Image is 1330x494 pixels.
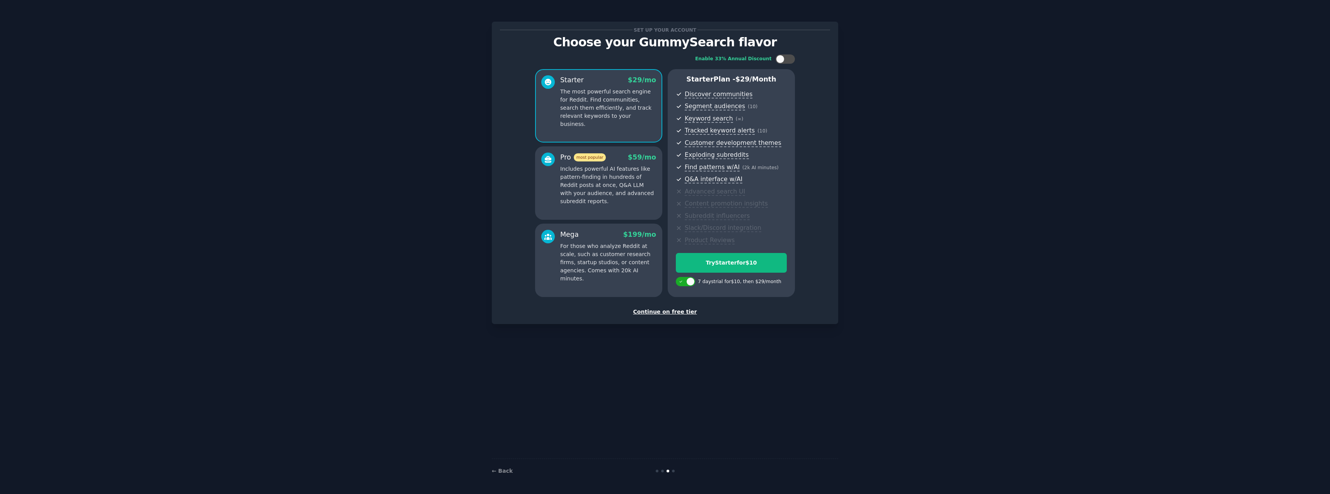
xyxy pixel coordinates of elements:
[685,236,735,244] span: Product Reviews
[685,151,749,159] span: Exploding subreddits
[736,116,743,122] span: ( ∞ )
[492,468,513,474] a: ← Back
[748,104,757,109] span: ( 10 )
[742,165,779,170] span: ( 2k AI minutes )
[560,75,584,85] div: Starter
[698,278,781,285] div: 7 days trial for $10 , then $ 29 /month
[560,153,606,162] div: Pro
[685,115,733,123] span: Keyword search
[500,308,830,316] div: Continue on free tier
[685,163,740,171] span: Find patterns w/AI
[574,153,606,161] span: most popular
[685,224,761,232] span: Slack/Discord integration
[685,102,745,110] span: Segment audiences
[560,230,579,239] div: Mega
[757,128,767,134] span: ( 10 )
[676,253,787,273] button: TryStarterfor$10
[676,259,786,267] div: Try Starter for $10
[633,26,698,34] span: Set up your account
[560,88,656,128] p: The most powerful search engine for Reddit. Find communities, search them efficiently, and track ...
[685,200,768,208] span: Content promotion insights
[628,153,656,161] span: $ 59 /mo
[695,56,772,63] div: Enable 33% Annual Discount
[676,75,787,84] p: Starter Plan -
[623,231,656,238] span: $ 199 /mo
[685,175,742,183] span: Q&A interface w/AI
[560,165,656,205] p: Includes powerful AI features like pattern-finding in hundreds of Reddit posts at once, Q&A LLM w...
[735,75,776,83] span: $ 29 /month
[500,36,830,49] p: Choose your GummySearch flavor
[628,76,656,84] span: $ 29 /mo
[685,188,745,196] span: Advanced search UI
[685,212,750,220] span: Subreddit influencers
[560,242,656,283] p: For those who analyze Reddit at scale, such as customer research firms, startup studios, or conte...
[685,139,781,147] span: Customer development themes
[685,90,752,98] span: Discover communities
[685,127,755,135] span: Tracked keyword alerts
